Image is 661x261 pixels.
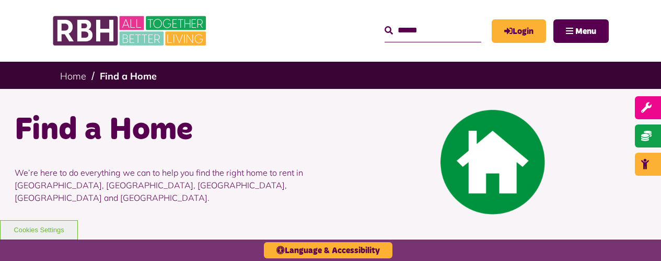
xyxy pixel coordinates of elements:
img: RBH [52,10,209,51]
iframe: Netcall Web Assistant for live chat [614,214,661,261]
a: MyRBH [492,19,546,43]
img: Find A Home [440,110,545,214]
button: Language & Accessibility [264,242,392,258]
span: Menu [575,27,596,36]
h1: Find a Home [15,110,323,151]
button: Navigation [553,19,609,43]
p: We’re here to do everything we can to help you find the right home to rent in [GEOGRAPHIC_DATA], ... [15,151,323,220]
a: Find a Home [100,70,157,82]
a: Home [60,70,86,82]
